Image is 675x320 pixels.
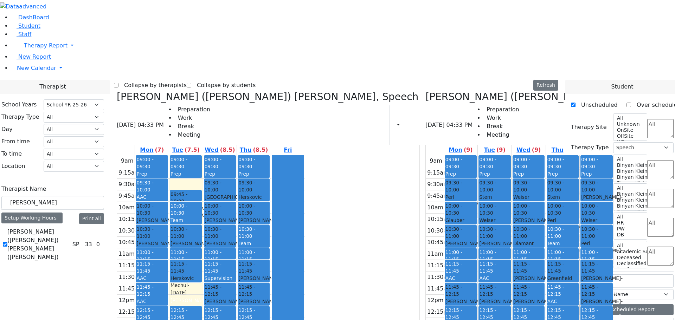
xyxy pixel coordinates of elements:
[576,99,618,111] label: Unscheduled
[136,157,153,169] span: 09:00 - 09:30
[445,249,462,262] span: 11:00 - 11:15
[581,240,612,261] div: Perl [PERSON_NAME]
[445,298,476,312] div: [PERSON_NAME]
[647,218,674,237] textarea: Search
[117,192,141,200] div: 9:45am
[616,180,643,186] option: Binyan Klein 2
[18,14,49,21] span: DashBoard
[171,191,201,205] span: 09:45 - 10:00
[7,228,70,261] label: [PERSON_NAME] ([PERSON_NAME]) [PERSON_NAME] ([PERSON_NAME])
[445,226,476,240] span: 10:30 - 11:00
[513,275,544,289] div: [PERSON_NAME]
[416,119,420,131] div: Delete
[171,145,201,155] a: September 2, 2025
[616,197,643,203] option: Binyan Klein 4
[581,226,612,240] span: 10:30 - 11:00
[205,240,235,254] div: [PERSON_NAME]
[11,39,675,53] a: Therapy Report
[253,146,268,154] label: (8.5)
[1,100,37,109] label: School Years
[136,202,167,217] span: 10:00 - 10:30
[70,240,82,249] div: SP
[136,261,153,274] span: 11:15 - 11:45
[611,83,633,91] span: Student
[155,146,164,154] label: (7)
[117,169,141,177] div: 9:15am
[11,53,51,60] a: New Report
[547,179,578,194] span: 09:30 - 10:00
[220,146,235,154] label: (8.5)
[426,285,454,293] div: 11:45am
[616,185,643,191] option: All
[513,202,544,217] span: 10:00 - 10:30
[479,217,510,238] div: Weiser Shloime
[139,145,165,155] a: September 1, 2025
[136,194,167,201] div: AAC
[171,157,187,169] span: 09:00 - 09:30
[426,261,454,270] div: 11:15am
[238,145,270,155] a: September 4, 2025
[426,238,454,247] div: 10:45am
[171,240,201,254] div: [PERSON_NAME]
[185,146,200,154] label: (7.5)
[205,307,221,320] span: 12:15 - 12:45
[479,226,510,240] span: 10:30 - 11:00
[425,121,472,129] span: [DATE] 04:33 PM
[171,297,201,304] div: [PERSON_NAME]
[616,243,643,249] option: All
[616,121,643,127] option: Unknown
[136,170,167,177] div: Prep
[117,285,145,293] div: 11:45am
[117,296,136,305] div: 12pm
[136,284,153,297] span: 11:45 - 12:15
[532,146,541,154] label: (9)
[616,267,643,273] option: Declines
[117,250,136,258] div: 11am
[479,249,496,262] span: 11:00 - 11:15
[205,249,221,262] span: 11:00 - 11:15
[426,227,454,235] div: 10:30am
[11,61,675,75] a: New Calendar
[205,226,235,240] span: 10:30 - 11:00
[616,261,643,267] option: Declassified
[445,179,476,194] span: 09:30 - 10:00
[11,31,31,38] a: Staff
[547,298,578,305] div: AAC
[426,192,450,200] div: 9:45am
[445,240,476,254] div: [PERSON_NAME]
[513,260,544,275] span: 11:15 - 11:45
[547,202,578,217] span: 10:00 - 10:30
[238,275,269,289] div: [PERSON_NAME]
[616,115,643,121] option: All
[171,249,187,262] span: 11:00 - 11:15
[79,213,104,224] button: Print all
[445,261,462,274] span: 11:15 - 11:45
[238,157,255,169] span: 09:00 - 09:30
[238,194,269,215] div: Herskovic Mechul
[175,105,210,114] li: Preparation
[571,123,607,131] label: Therapy Site
[205,298,235,312] div: [PERSON_NAME]
[171,217,201,231] div: Team Meeting
[616,255,643,261] option: Deceased
[171,307,187,320] span: 12:15 - 12:45
[533,80,558,91] button: Refresh
[203,145,236,155] a: September 3, 2025
[426,296,445,305] div: 12pm
[581,283,612,298] span: 11:45 - 12:15
[238,179,269,194] span: 09:30 - 10:00
[616,168,643,174] option: Binyan Klein 4
[479,240,510,254] div: [PERSON_NAME]
[24,42,67,49] span: Therapy Report
[83,240,93,249] div: 33
[39,83,66,91] span: Therapist
[117,308,145,316] div: 12:15pm
[547,249,564,262] span: 11:00 - 11:15
[175,114,210,122] li: Work
[18,53,51,60] span: New Report
[513,283,544,298] span: 11:45 - 12:15
[205,202,235,217] span: 10:00 - 10:30
[426,250,445,258] div: 11am
[479,202,510,217] span: 10:00 - 10:30
[238,249,255,262] span: 11:00 - 11:15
